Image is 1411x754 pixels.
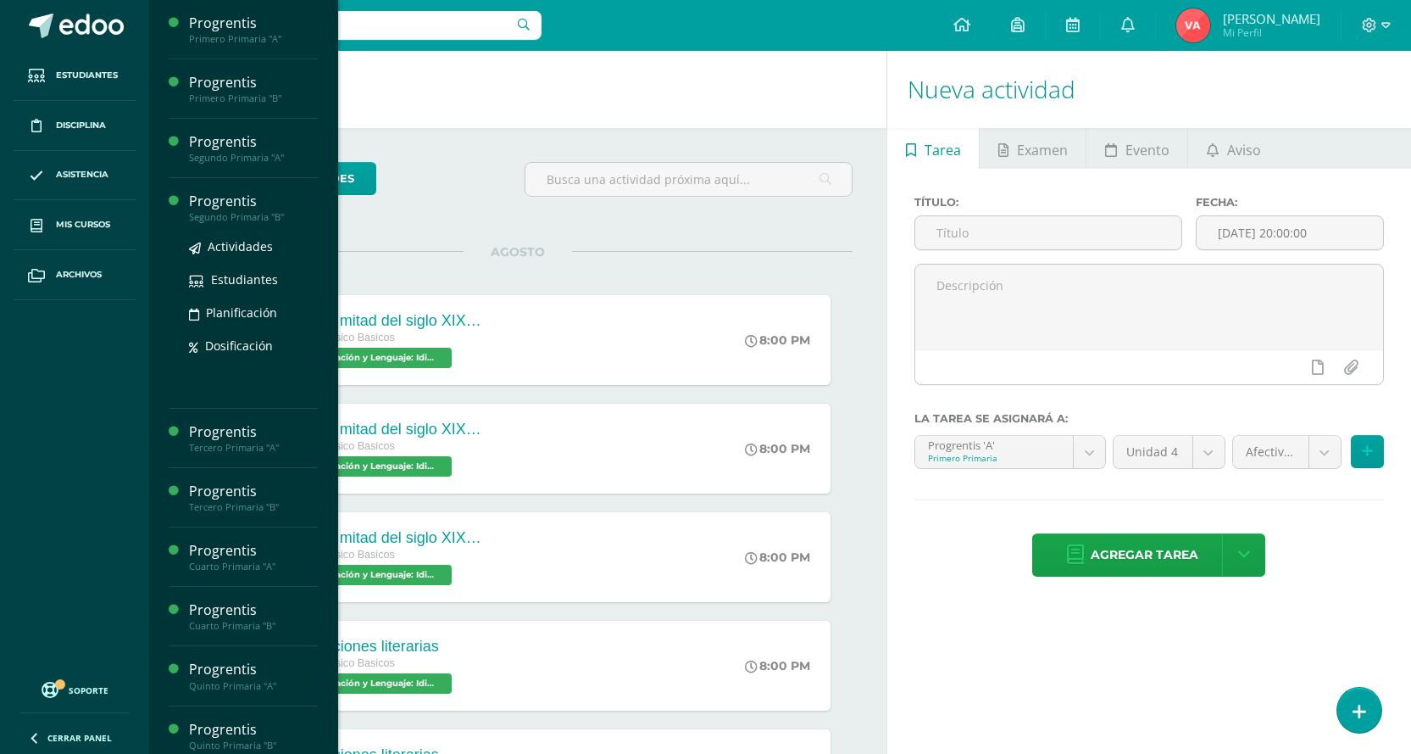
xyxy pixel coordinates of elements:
img: 5ef59e455bde36dc0487bc51b4dad64e.png [1176,8,1210,42]
span: Primero Básico Basicos [282,549,395,561]
span: Dosificación [205,338,273,354]
span: Tarea [925,130,961,170]
a: Evento [1086,128,1187,169]
div: Primero Primaria [928,452,1060,464]
div: Progrentis [189,482,318,501]
span: Primero Básico Basicos [282,332,395,343]
div: Primero Primaria "B" [189,92,318,104]
span: Examen [1017,130,1068,170]
div: Quinto Primaria "A" [189,680,318,692]
span: Comunicación y Lenguaje: Idioma Español 'C' [282,348,452,368]
div: Progrentis [189,73,318,92]
label: La tarea se asignará a: [914,412,1384,425]
span: Comunicación y Lenguaje: Idioma Español 'C' [282,673,452,694]
label: Fecha: [1196,196,1384,209]
a: Disciplina [14,101,136,151]
input: Busca una actividad próxima aquí... [525,163,852,196]
a: ProgrentisTercero Primaria "A" [189,422,318,454]
span: Afectivo (10.0%) [1246,436,1296,468]
label: Título: [914,196,1183,209]
div: Progrentis [189,192,318,211]
a: Tarea [887,128,979,169]
div: 8:00 PM [745,441,810,456]
div: Primero Primaria "A" [189,33,318,45]
span: Disciplina [56,119,106,132]
div: Progrentis [189,132,318,152]
a: ProgrentisTercero Primaria "B" [189,482,318,513]
span: Primero Básico Basicos [282,440,395,452]
span: Mi Perfil [1223,25,1320,40]
a: Aviso [1188,128,1279,169]
div: Cuarto Primaria "B" [189,620,318,632]
a: Dosificación [189,336,318,355]
div: Primera mitad del siglo XIX Contexto histórico [282,312,486,330]
div: Segundo Primaria "B" [189,211,318,223]
span: Asistencia [56,168,108,182]
a: ProgrentisQuinto Primaria "B" [189,720,318,751]
div: Progrentis [189,720,318,740]
div: Quinto Primaria "B" [189,740,318,751]
a: ProgrentisPrimero Primaria "B" [189,73,318,104]
div: Progrentis [189,541,318,561]
div: Primera mitad del siglo XIX Contexto histórico [282,529,486,547]
span: [PERSON_NAME] [1223,10,1320,27]
input: Fecha de entrega [1197,216,1383,249]
span: Aviso [1227,130,1261,170]
a: ProgrentisCuarto Primaria "A" [189,541,318,572]
a: Mis cursos [14,200,136,250]
a: Asistencia [14,151,136,201]
span: Comunicación y Lenguaje: Idioma Español 'A' [282,456,452,477]
div: Cuarto Primaria "A" [189,561,318,572]
a: Archivos [14,250,136,300]
div: Generaciones literarias [282,638,456,656]
span: Agregar tarea [1091,534,1198,576]
div: Progrentis 'A' [928,436,1060,452]
a: Unidad 4 [1114,436,1225,468]
a: ProgrentisSegundo Primaria "B" [189,192,318,223]
span: Archivos [56,268,102,282]
div: 8:00 PM [745,658,810,673]
span: Primero Básico Basicos [282,657,395,669]
span: Unidad 4 [1126,436,1180,468]
span: Estudiantes [211,271,278,288]
h1: Nueva actividad [908,51,1391,128]
div: Segundo Primaria "A" [189,152,318,164]
a: ProgrentisCuarto Primaria "B" [189,600,318,632]
span: Evento [1125,130,1169,170]
a: Estudiantes [189,270,318,289]
a: Progrentis 'A'Primero Primaria [915,436,1105,468]
div: Progrentis [189,14,318,33]
span: Cerrar panel [47,732,112,744]
div: 8:00 PM [745,332,810,348]
span: Mis cursos [56,218,110,232]
a: Afectivo (10.0%) [1233,436,1341,468]
span: AGOSTO [464,244,572,260]
div: Progrentis [189,600,318,620]
a: ProgrentisSegundo Primaria "A" [189,132,318,164]
input: Busca un usuario... [160,11,542,40]
h1: Actividades [169,51,866,128]
span: Planificación [206,304,277,321]
a: Planificación [189,303,318,322]
a: ProgrentisPrimero Primaria "A" [189,14,318,45]
span: Soporte [69,684,108,696]
a: Actividades [189,237,318,256]
span: Actividades [208,238,273,254]
a: Examen [980,128,1086,169]
span: Estudiantes [56,69,118,82]
div: Primera mitad del siglo XIX Contexto histórico [282,421,486,438]
div: Progrentis [189,422,318,442]
div: Tercero Primaria "A" [189,442,318,454]
div: Tercero Primaria "B" [189,501,318,513]
a: ProgrentisQuinto Primaria "A" [189,660,318,691]
div: 8:00 PM [745,550,810,565]
a: Estudiantes [14,51,136,101]
a: Soporte [20,678,129,701]
input: Título [915,216,1182,249]
span: Comunicación y Lenguaje: Idioma Español 'B' [282,565,452,585]
div: Progrentis [189,660,318,679]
